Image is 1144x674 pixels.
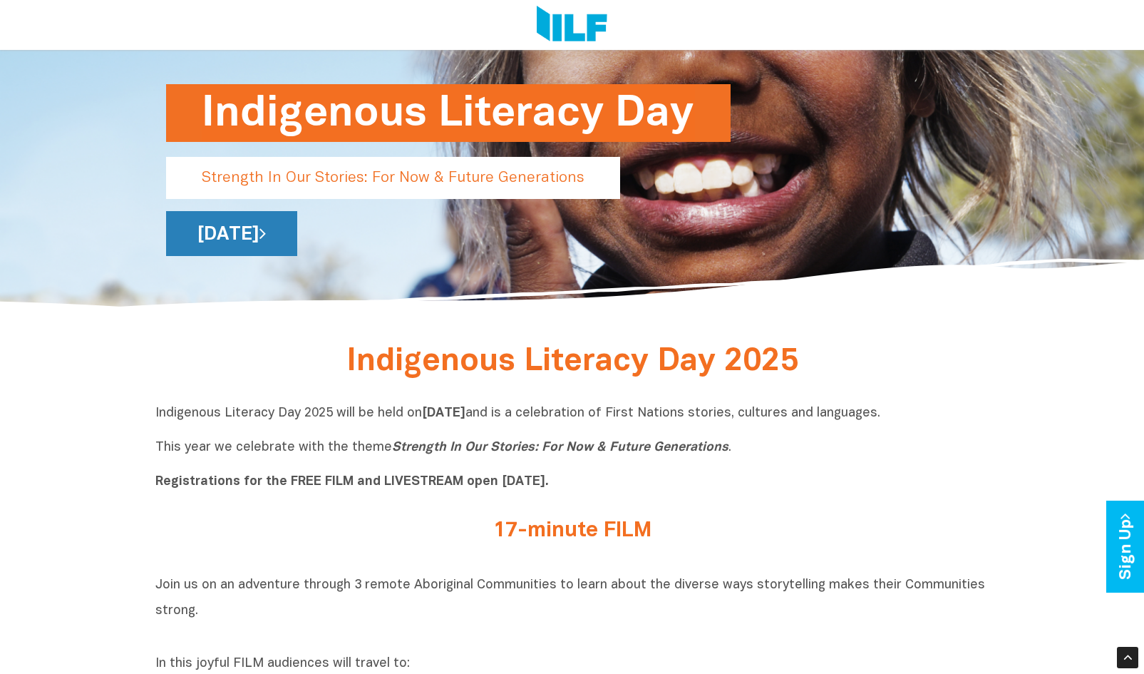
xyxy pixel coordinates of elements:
b: [DATE] [422,407,465,419]
img: Logo [537,6,607,44]
span: Indigenous Literacy Day 2025 [346,347,798,377]
p: Indigenous Literacy Day 2025 will be held on and is a celebration of First Nations stories, cultu... [155,405,989,491]
a: [DATE] [166,211,297,256]
b: Registrations for the FREE FILM and LIVESTREAM open [DATE]. [155,476,549,488]
span: Join us on an adventure through 3 remote Aboriginal Communities to learn about the diverse ways s... [155,579,985,617]
p: In this joyful FILM audiences will travel to: [155,655,989,673]
p: Strength In Our Stories: For Now & Future Generations [166,157,620,199]
i: Strength In Our Stories: For Now & Future Generations [392,441,728,454]
h1: Indigenous Literacy Day [202,84,695,142]
h2: 17-minute FILM [305,519,840,543]
div: Scroll Back to Top [1117,647,1138,668]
